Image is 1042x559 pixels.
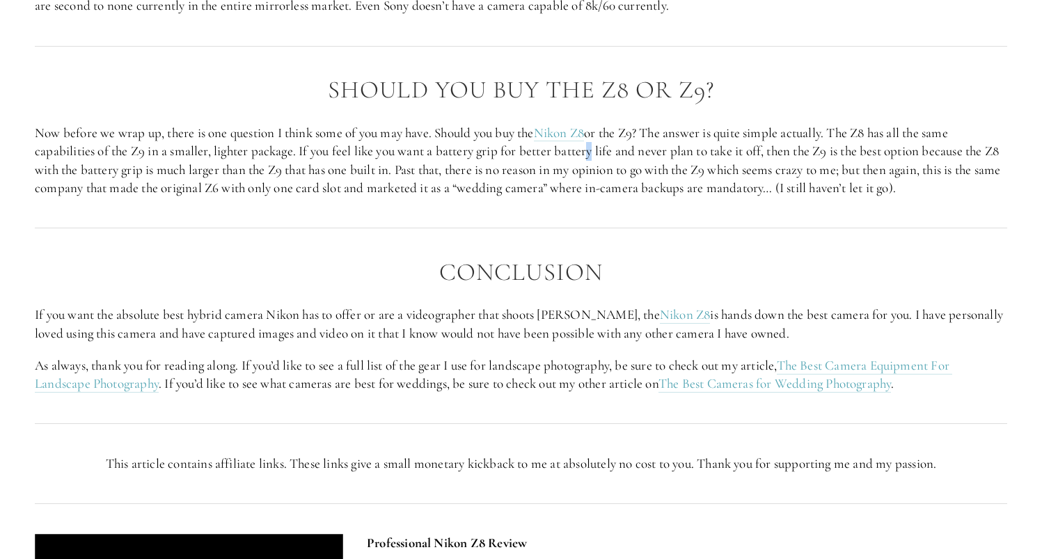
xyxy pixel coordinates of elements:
strong: Professional Nikon Z8 Review [367,535,527,551]
a: Nikon Z8 [534,125,585,142]
p: If you want the absolute best hybrid camera Nikon has to offer or are a videographer that shoots ... [35,306,1007,343]
a: The Best Cameras for Wedding Photography [658,375,892,393]
p: This article contains affiliate links. These links give a small monetary kickback to me at absolu... [35,455,1007,473]
a: Nikon Z8 [660,306,711,324]
h2: Should you buy the Z8 or Z9? [35,77,1007,104]
p: Now before we wrap up, there is one question I think some of you may have. Should you buy the or ... [35,124,1007,198]
a: The Best Camera Equipment For Landscape Photography [35,357,952,393]
p: As always, thank you for reading along. If you’d like to see a full list of the gear I use for la... [35,356,1007,393]
h2: Conclusion [35,259,1007,286]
